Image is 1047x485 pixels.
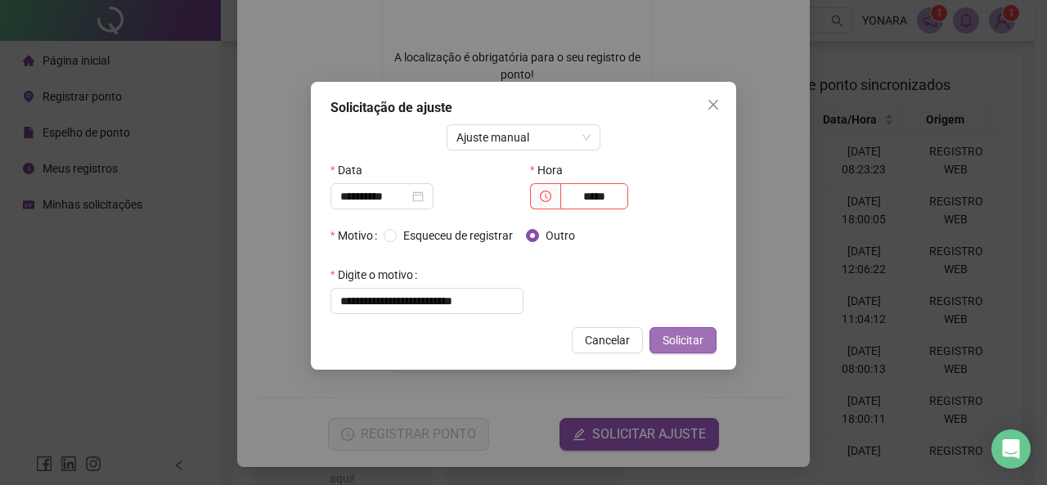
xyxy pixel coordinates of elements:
[397,227,519,245] span: Esqueceu de registrar
[663,331,703,349] span: Solicitar
[585,331,630,349] span: Cancelar
[330,98,717,118] div: Solicitação de ajuste
[540,191,551,202] span: clock-circle
[330,157,373,183] label: Data
[707,98,720,111] span: close
[330,262,424,288] label: Digite o motivo
[539,227,582,245] span: Outro
[530,157,573,183] label: Hora
[572,327,643,353] button: Cancelar
[649,327,717,353] button: Solicitar
[991,429,1031,469] div: Open Intercom Messenger
[330,222,384,249] label: Motivo
[456,125,591,150] span: Ajuste manual
[700,92,726,118] button: Close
